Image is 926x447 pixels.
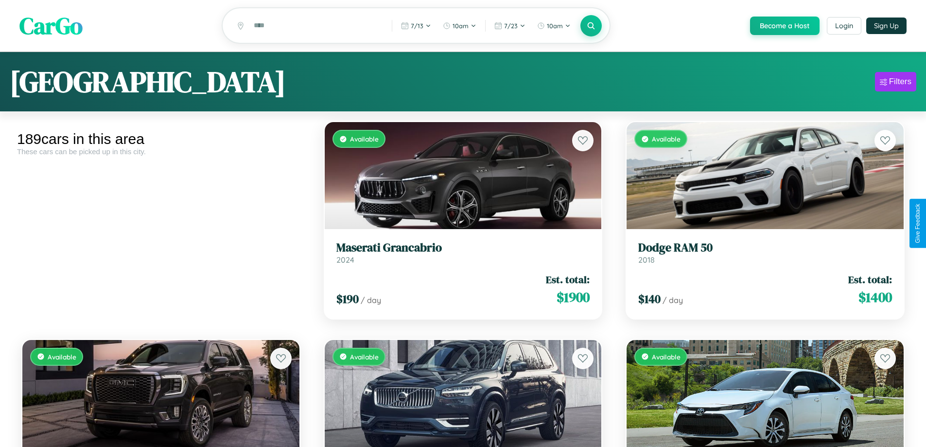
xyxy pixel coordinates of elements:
[638,241,892,255] h3: Dodge RAM 50
[866,18,907,34] button: Sign Up
[438,18,481,34] button: 10am
[889,77,911,87] div: Filters
[396,18,436,34] button: 7/13
[10,62,286,102] h1: [GEOGRAPHIC_DATA]
[638,255,655,265] span: 2018
[17,131,305,147] div: 189 cars in this area
[532,18,576,34] button: 10am
[336,291,359,307] span: $ 190
[858,287,892,307] span: $ 1400
[827,17,861,35] button: Login
[19,10,83,42] span: CarGo
[663,295,683,305] span: / day
[750,17,820,35] button: Become a Host
[411,22,423,30] span: 7 / 13
[652,353,681,361] span: Available
[547,22,563,30] span: 10am
[546,272,590,286] span: Est. total:
[336,255,354,265] span: 2024
[336,241,590,255] h3: Maserati Grancabrio
[875,72,916,91] button: Filters
[652,135,681,143] span: Available
[489,18,530,34] button: 7/23
[17,147,305,156] div: These cars can be picked up in this city.
[48,353,76,361] span: Available
[350,135,379,143] span: Available
[504,22,518,30] span: 7 / 23
[336,241,590,265] a: Maserati Grancabrio2024
[453,22,469,30] span: 10am
[638,241,892,265] a: Dodge RAM 502018
[350,353,379,361] span: Available
[848,272,892,286] span: Est. total:
[638,291,661,307] span: $ 140
[557,287,590,307] span: $ 1900
[914,204,921,243] div: Give Feedback
[361,295,381,305] span: / day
